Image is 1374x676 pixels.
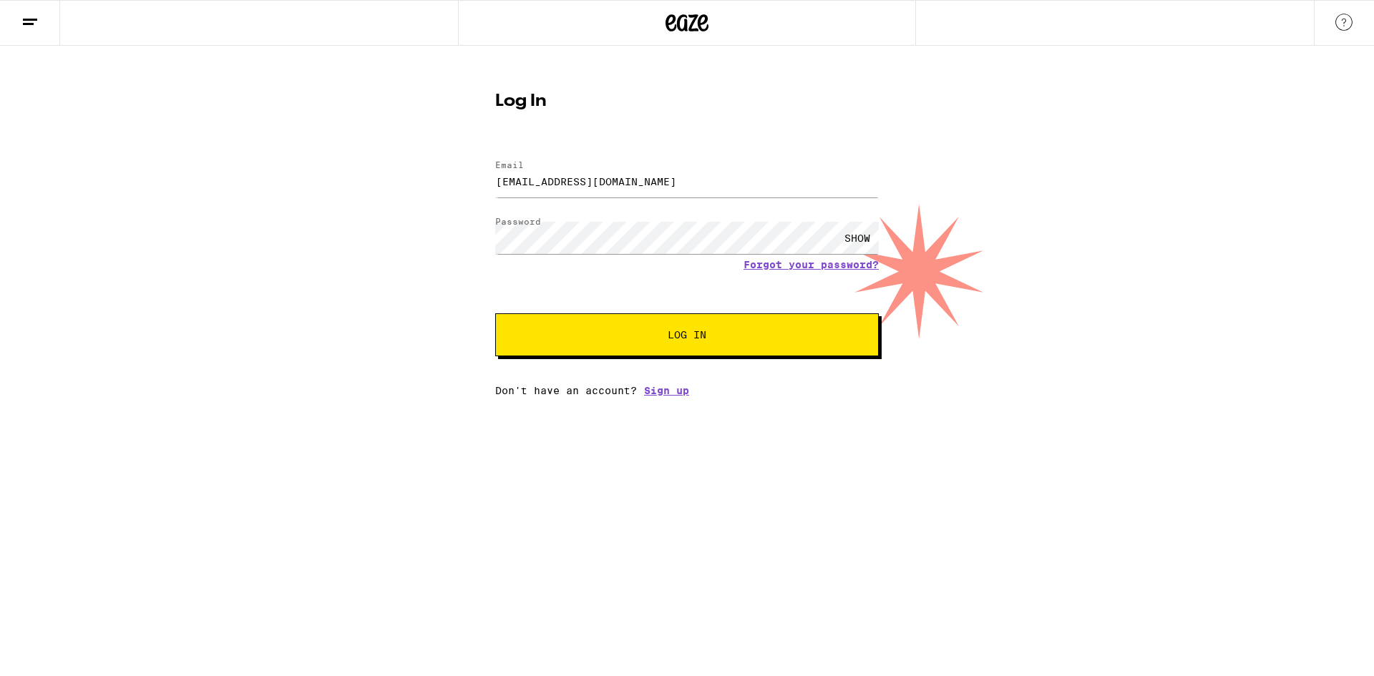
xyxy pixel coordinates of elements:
a: Sign up [644,385,689,396]
input: Email [495,165,879,197]
label: Password [495,217,541,226]
a: Forgot your password? [744,259,879,270]
div: SHOW [836,222,879,254]
div: Don't have an account? [495,385,879,396]
button: Log In [495,313,879,356]
h1: Log In [495,93,879,110]
label: Email [495,160,524,170]
span: Log In [668,330,706,340]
